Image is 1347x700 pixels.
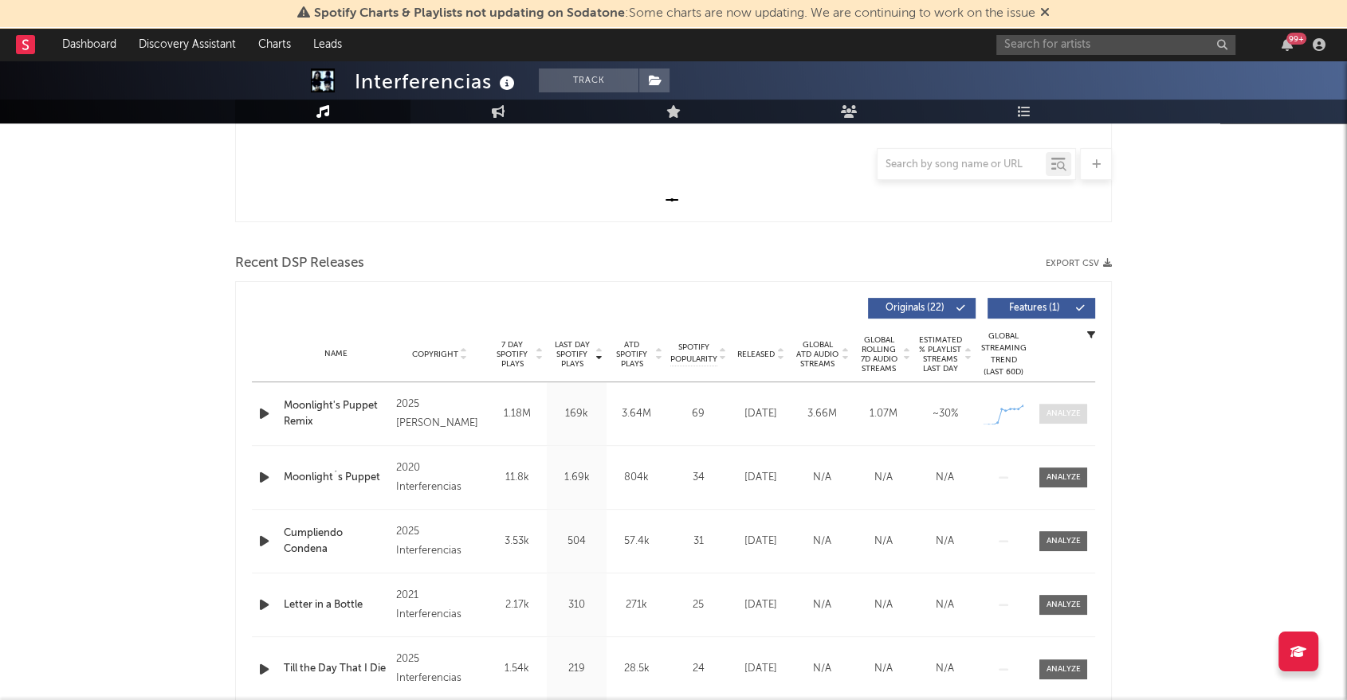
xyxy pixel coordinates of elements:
[396,395,483,433] div: 2025 [PERSON_NAME]
[670,661,726,677] div: 24
[611,340,653,369] span: ATD Spotify Plays
[795,597,849,613] div: N/A
[284,597,388,613] a: Letter in a Bottle
[795,470,849,486] div: N/A
[51,29,128,61] a: Dashboard
[314,7,625,20] span: Spotify Charts & Playlists not updating on Sodatone
[491,534,543,549] div: 3.53k
[918,406,972,422] div: ~ 30 %
[998,303,1071,313] span: Features ( 1 )
[918,597,972,613] div: N/A
[611,534,662,549] div: 57.4k
[1040,7,1050,20] span: Dismiss
[539,68,638,92] button: Track
[284,398,388,429] a: Moonlight's Puppet Remix
[918,335,962,373] span: Estimated % Playlist Streams Last Day
[980,330,1027,378] div: Global Streaming Trend (Last 60D)
[670,470,726,486] div: 34
[611,597,662,613] div: 271k
[235,254,364,273] span: Recent DSP Releases
[551,340,593,369] span: Last Day Spotify Plays
[988,298,1095,319] button: Features(1)
[857,597,910,613] div: N/A
[396,522,483,561] div: 2025 Interferencias
[857,661,910,677] div: N/A
[611,406,662,422] div: 3.64M
[284,526,388,557] a: Cumpliendo Condena
[670,406,726,422] div: 69
[284,470,388,486] a: Moonlight´s Puppet
[734,470,787,486] div: [DATE]
[918,534,972,549] div: N/A
[128,29,247,61] a: Discovery Assistant
[918,470,972,486] div: N/A
[734,406,787,422] div: [DATE]
[611,470,662,486] div: 804k
[670,534,726,549] div: 31
[670,342,717,366] span: Spotify Popularity
[878,303,952,313] span: Originals ( 22 )
[734,597,787,613] div: [DATE]
[491,597,543,613] div: 2.17k
[734,661,787,677] div: [DATE]
[795,340,839,369] span: Global ATD Audio Streams
[795,406,849,422] div: 3.66M
[355,68,519,95] div: Interferencias
[1286,33,1306,45] div: 99 +
[491,661,543,677] div: 1.54k
[491,340,533,369] span: 7 Day Spotify Plays
[857,406,910,422] div: 1.07M
[551,661,603,677] div: 219
[396,459,483,497] div: 2020 Interferencias
[302,29,353,61] a: Leads
[857,470,910,486] div: N/A
[551,470,603,486] div: 1.69k
[396,650,483,688] div: 2025 Interferencias
[314,7,1035,20] span: : Some charts are now updating. We are continuing to work on the issue
[284,348,388,360] div: Name
[918,661,972,677] div: N/A
[737,350,775,359] span: Released
[878,158,1046,171] input: Search by song name or URL
[1282,38,1293,51] button: 99+
[795,661,849,677] div: N/A
[996,35,1235,55] input: Search for artists
[868,298,976,319] button: Originals(22)
[670,597,726,613] div: 25
[491,406,543,422] div: 1.18M
[491,470,543,486] div: 11.8k
[551,597,603,613] div: 310
[396,586,483,624] div: 2021 Interferencias
[247,29,302,61] a: Charts
[795,534,849,549] div: N/A
[411,350,458,359] span: Copyright
[857,335,901,373] span: Global Rolling 7D Audio Streams
[734,534,787,549] div: [DATE]
[1046,259,1112,268] button: Export CSV
[551,534,603,549] div: 504
[857,534,910,549] div: N/A
[551,406,603,422] div: 169k
[284,661,388,677] a: Till the Day That I Die
[611,661,662,677] div: 28.5k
